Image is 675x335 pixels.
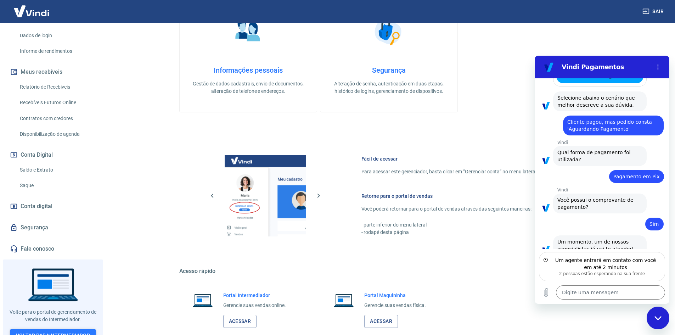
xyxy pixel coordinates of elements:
[9,64,97,80] button: Meus recebíveis
[21,201,52,211] span: Conta digital
[535,56,669,304] iframe: Janela de mensagens
[641,5,666,18] button: Sair
[17,28,97,43] a: Dados de login
[361,192,582,200] h6: Retorne para o portal de vendas
[17,111,97,126] a: Contratos com credores
[223,302,286,309] p: Gerencie suas vendas online.
[17,80,97,94] a: Relatório de Recebíveis
[191,80,305,95] p: Gestão de dados cadastrais, envio de documentos, alteração de telefone e endereços.
[361,205,582,213] p: Você poderá retornar para o portal de vendas através das seguintes maneiras:
[364,292,426,299] h6: Portal Maquininha
[17,95,97,110] a: Recebíveis Futuros Online
[9,241,97,257] a: Fale conosco
[17,127,97,141] a: Disponibilização de agenda
[9,147,97,163] button: Conta Digital
[17,178,97,193] a: Saque
[230,13,266,49] img: Informações pessoais
[9,199,97,214] a: Conta digital
[179,268,599,275] h5: Acesso rápido
[191,66,305,74] h4: Informações pessoais
[332,66,446,74] h4: Segurança
[17,163,97,177] a: Saldo e Extrato
[329,292,359,309] img: Imagem de um notebook aberto
[188,292,218,309] img: Imagem de um notebook aberto
[223,315,257,328] a: Acessar
[361,221,582,229] p: - parte inferior do menu lateral
[364,315,398,328] a: Acessar
[361,229,582,236] p: - rodapé desta página
[225,155,306,236] img: Imagem da dashboard mostrando o botão de gerenciar conta na sidebar no lado esquerdo
[361,155,582,162] h6: Fácil de acessar
[361,168,582,175] p: Para acessar este gerenciador, basta clicar em “Gerenciar conta” no menu lateral do portal de ven...
[9,0,55,22] img: Vindi
[647,307,669,329] iframe: Botão para abrir a janela de mensagens, conversa em andamento
[364,302,426,309] p: Gerencie suas vendas física.
[17,44,97,58] a: Informe de rendimentos
[371,13,406,49] img: Segurança
[332,80,446,95] p: Alteração de senha, autenticação em duas etapas, histórico de logins, gerenciamento de dispositivos.
[9,220,97,235] a: Segurança
[223,292,286,299] h6: Portal Intermediador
